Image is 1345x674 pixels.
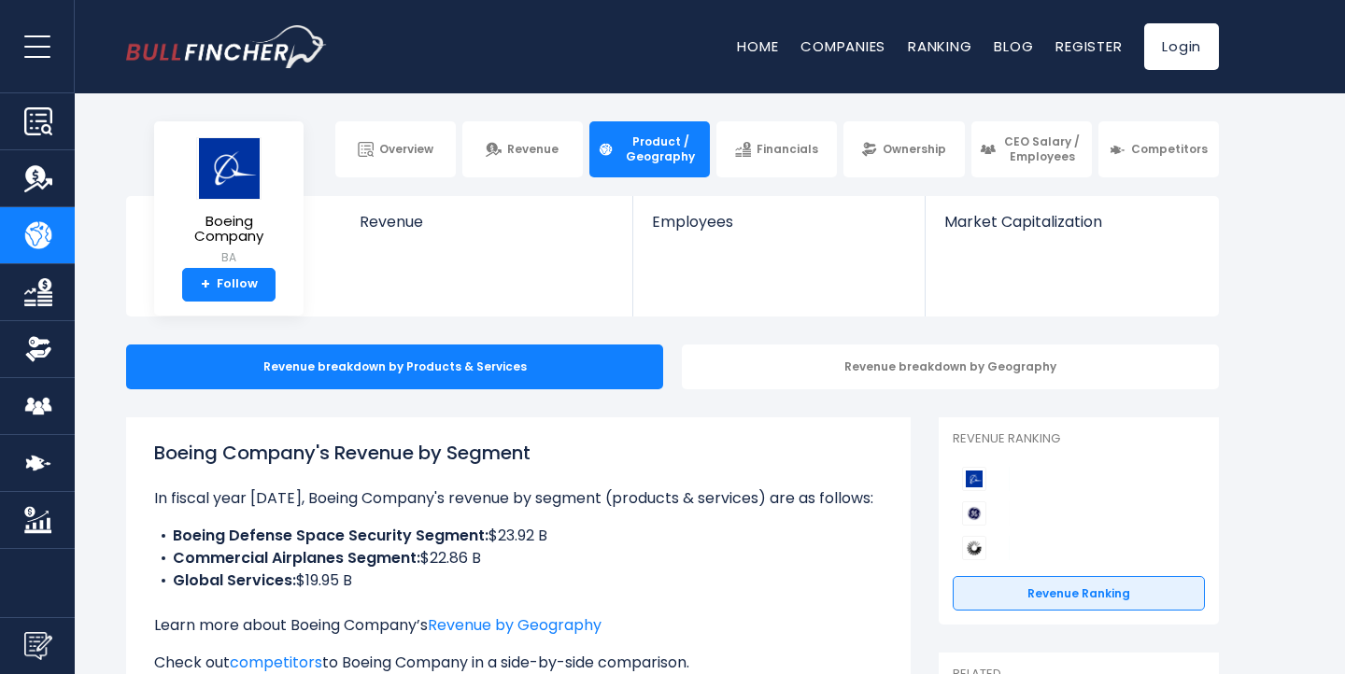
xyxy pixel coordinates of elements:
[1001,134,1083,163] span: CEO Salary / Employees
[462,121,583,177] a: Revenue
[652,213,905,231] span: Employees
[428,614,602,636] a: Revenue by Geography
[589,121,710,177] a: Product / Geography
[126,25,327,68] a: Go to homepage
[757,142,818,157] span: Financials
[682,344,1219,389] div: Revenue breakdown by Geography
[230,652,322,673] a: competitors
[182,268,276,302] a: +Follow
[994,36,1033,56] a: Blog
[962,536,986,560] img: RTX Corporation competitors logo
[843,121,964,177] a: Ownership
[883,142,946,157] span: Ownership
[1144,23,1219,70] a: Login
[800,36,885,56] a: Companies
[173,547,420,569] b: Commercial Airplanes Segment:
[633,196,924,262] a: Employees
[169,249,289,266] small: BA
[154,547,883,569] li: $22.86 B
[716,121,837,177] a: Financials
[126,25,327,68] img: bullfincher logo
[962,467,986,491] img: Boeing Company competitors logo
[1055,36,1122,56] a: Register
[926,196,1217,262] a: Market Capitalization
[944,213,1198,231] span: Market Capitalization
[379,142,433,157] span: Overview
[168,136,290,268] a: Boeing Company BA
[201,276,210,293] strong: +
[360,213,615,231] span: Revenue
[173,525,488,546] b: Boeing Defense Space Security Segment:
[173,569,296,591] b: Global Services:
[154,439,883,467] h1: Boeing Company's Revenue by Segment
[953,431,1205,447] p: Revenue Ranking
[1131,142,1208,157] span: Competitors
[154,487,883,510] p: In fiscal year [DATE], Boeing Company's revenue by segment (products & services) are as follows:
[953,576,1205,611] a: Revenue Ranking
[341,196,633,262] a: Revenue
[737,36,778,56] a: Home
[24,335,52,363] img: Ownership
[335,121,456,177] a: Overview
[962,501,986,526] img: GE Aerospace competitors logo
[908,36,971,56] a: Ranking
[619,134,701,163] span: Product / Geography
[154,525,883,547] li: $23.92 B
[154,569,883,592] li: $19.95 B
[507,142,559,157] span: Revenue
[1098,121,1219,177] a: Competitors
[154,652,883,674] p: Check out to Boeing Company in a side-by-side comparison.
[169,214,289,245] span: Boeing Company
[126,344,663,389] div: Revenue breakdown by Products & Services
[971,121,1092,177] a: CEO Salary / Employees
[154,614,883,637] p: Learn more about Boeing Company’s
